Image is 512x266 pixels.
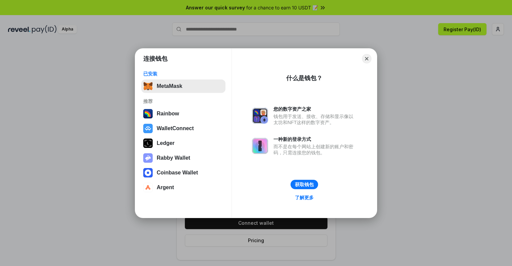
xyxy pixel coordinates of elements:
img: svg+xml,%3Csvg%20xmlns%3D%22http%3A%2F%2Fwww.w3.org%2F2000%2Fsvg%22%20fill%3D%22none%22%20viewBox... [143,153,153,163]
div: 获取钱包 [295,181,314,188]
button: WalletConnect [141,122,225,135]
div: Rainbow [157,111,179,117]
div: 了解更多 [295,195,314,201]
button: MetaMask [141,79,225,93]
img: svg+xml,%3Csvg%20xmlns%3D%22http%3A%2F%2Fwww.w3.org%2F2000%2Fsvg%22%20fill%3D%22none%22%20viewBox... [252,138,268,154]
h1: 连接钱包 [143,55,167,63]
div: 推荐 [143,98,223,104]
div: 您的数字资产之家 [273,106,357,112]
div: 已安装 [143,71,223,77]
div: MetaMask [157,83,182,89]
button: Ledger [141,137,225,150]
img: svg+xml,%3Csvg%20width%3D%2228%22%20height%3D%2228%22%20viewBox%3D%220%200%2028%2028%22%20fill%3D... [143,183,153,192]
img: svg+xml,%3Csvg%20fill%3D%22none%22%20height%3D%2233%22%20viewBox%3D%220%200%2035%2033%22%20width%... [143,82,153,91]
img: svg+xml,%3Csvg%20width%3D%22120%22%20height%3D%22120%22%20viewBox%3D%220%200%20120%20120%22%20fil... [143,109,153,118]
div: Ledger [157,140,174,146]
div: Coinbase Wallet [157,170,198,176]
div: WalletConnect [157,125,194,131]
img: svg+xml,%3Csvg%20xmlns%3D%22http%3A%2F%2Fwww.w3.org%2F2000%2Fsvg%22%20width%3D%2228%22%20height%3... [143,139,153,148]
button: 获取钱包 [291,180,318,189]
button: Rabby Wallet [141,151,225,165]
div: 什么是钱包？ [286,74,322,82]
div: 钱包用于发送、接收、存储和显示像以太坊和NFT这样的数字资产。 [273,113,357,125]
a: 了解更多 [291,193,318,202]
img: svg+xml,%3Csvg%20xmlns%3D%22http%3A%2F%2Fwww.w3.org%2F2000%2Fsvg%22%20fill%3D%22none%22%20viewBox... [252,108,268,124]
button: Close [362,54,371,63]
button: Coinbase Wallet [141,166,225,179]
img: svg+xml,%3Csvg%20width%3D%2228%22%20height%3D%2228%22%20viewBox%3D%220%200%2028%2028%22%20fill%3D... [143,124,153,133]
div: Rabby Wallet [157,155,190,161]
img: svg+xml,%3Csvg%20width%3D%2228%22%20height%3D%2228%22%20viewBox%3D%220%200%2028%2028%22%20fill%3D... [143,168,153,177]
button: Argent [141,181,225,194]
div: Argent [157,184,174,191]
div: 一种新的登录方式 [273,136,357,142]
button: Rainbow [141,107,225,120]
div: 而不是在每个网站上创建新的账户和密码，只需连接您的钱包。 [273,144,357,156]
